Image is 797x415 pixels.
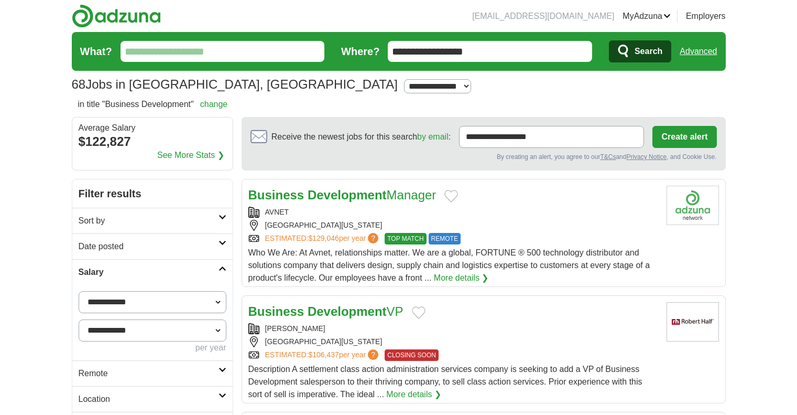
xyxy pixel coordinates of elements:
[72,233,233,259] a: Date posted
[248,304,304,318] strong: Business
[626,153,667,161] a: Privacy Notice
[80,44,112,59] label: What?
[250,152,717,162] div: By creating an alert, you agree to our and , and Cookie Use.
[635,41,662,62] span: Search
[79,132,226,151] div: $122,827
[385,233,426,244] span: TOP MATCH
[609,40,671,62] button: Search
[386,388,441,401] a: More details ❯
[680,41,717,62] a: Advanced
[368,349,378,360] span: ?
[686,10,726,23] a: Employers
[412,306,425,319] button: Add to favorite jobs
[667,186,719,225] img: Avnet logo
[157,149,224,162] a: See More Stats ❯
[265,233,381,244] a: ESTIMATED:$129,046per year?
[271,131,451,143] span: Receive the newest jobs for this search :
[444,190,458,203] button: Add to favorite jobs
[341,44,379,59] label: Where?
[434,272,489,284] a: More details ❯
[652,126,716,148] button: Create alert
[265,208,289,216] a: AVNET
[72,259,233,285] a: Salary
[417,132,449,141] a: by email
[200,100,228,109] a: change
[472,10,614,23] li: [EMAIL_ADDRESS][DOMAIN_NAME]
[79,367,219,380] h2: Remote
[248,188,436,202] a: Business DevelopmentManager
[265,349,381,361] a: ESTIMATED:$106,437per year?
[72,360,233,386] a: Remote
[72,386,233,412] a: Location
[79,266,219,279] h2: Salary
[600,153,616,161] a: T&Cs
[72,77,398,91] h1: Jobs in [GEOGRAPHIC_DATA], [GEOGRAPHIC_DATA]
[248,365,642,399] span: Description A settlement class action administration services company is seeking to add a VP of B...
[248,220,658,231] div: [GEOGRAPHIC_DATA][US_STATE]
[79,215,219,227] h2: Sort by
[79,240,219,253] h2: Date posted
[248,248,650,282] span: Who We Are: At Avnet, relationships matter. We are a global, FORTUNE ® 500 technology distributor...
[667,302,719,342] img: Robert Half logo
[308,350,339,359] span: $106,437
[79,342,226,354] div: per year
[265,324,325,333] a: [PERSON_NAME]
[248,336,658,347] div: [GEOGRAPHIC_DATA][US_STATE]
[429,233,461,244] span: REMOTE
[308,304,387,318] strong: Development
[72,179,233,208] h2: Filter results
[248,304,403,318] a: Business DevelopmentVP
[368,233,378,243] span: ?
[79,393,219,406] h2: Location
[72,208,233,233] a: Sort by
[308,188,387,202] strong: Development
[385,349,439,361] span: CLOSING SOON
[72,75,86,94] span: 68
[248,188,304,202] strong: Business
[79,124,226,132] div: Average Salary
[78,98,228,111] h2: in title "Business Development"
[72,4,161,28] img: Adzuna logo
[623,10,671,23] a: MyAdzuna
[308,234,339,242] span: $129,046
